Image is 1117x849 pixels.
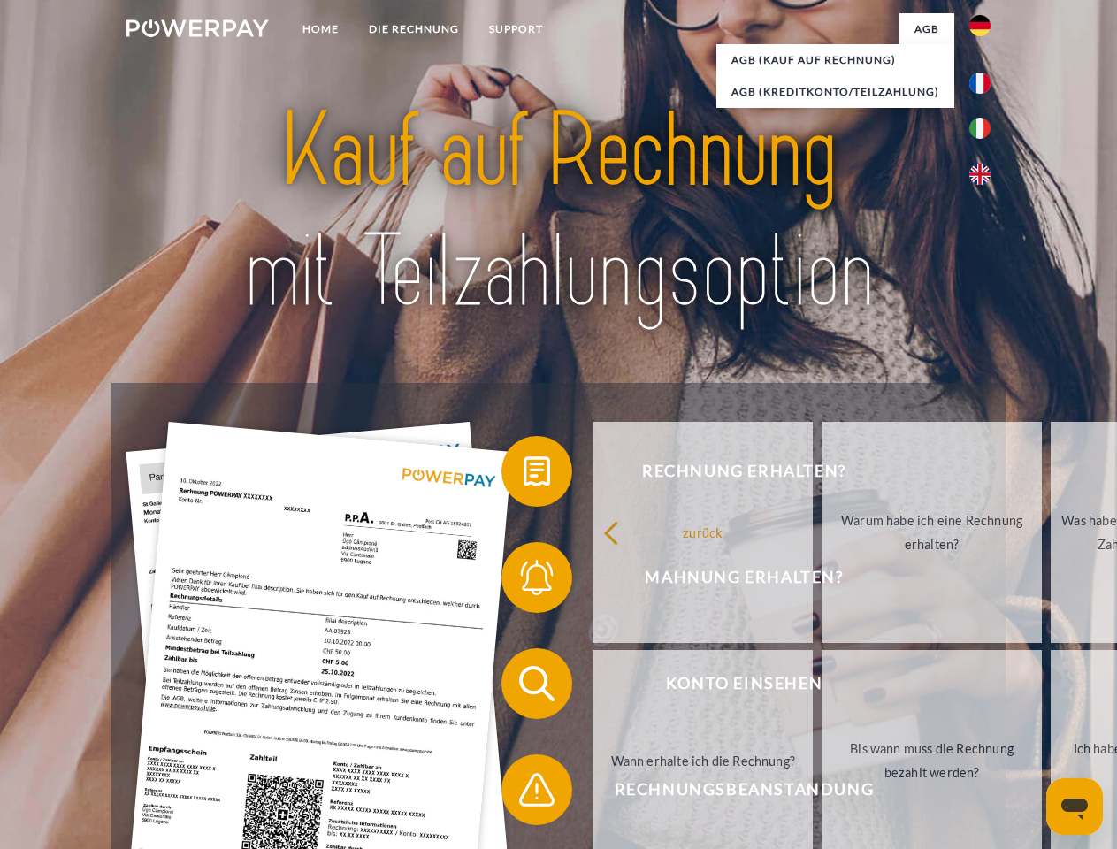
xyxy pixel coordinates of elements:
a: Home [287,13,354,45]
button: Rechnungsbeanstandung [501,754,961,825]
img: fr [969,73,991,94]
button: Rechnung erhalten? [501,436,961,507]
button: Mahnung erhalten? [501,542,961,613]
img: logo-powerpay-white.svg [126,19,269,37]
img: title-powerpay_de.svg [169,85,948,339]
a: DIE RECHNUNG [354,13,474,45]
div: zurück [603,520,802,544]
img: qb_search.svg [515,662,559,706]
a: AGB (Kreditkonto/Teilzahlung) [716,76,954,108]
a: AGB (Kauf auf Rechnung) [716,44,954,76]
img: it [969,118,991,139]
button: Konto einsehen [501,648,961,719]
div: Bis wann muss die Rechnung bezahlt werden? [832,737,1031,784]
img: qb_warning.svg [515,768,559,812]
div: Warum habe ich eine Rechnung erhalten? [832,509,1031,556]
iframe: Schaltfläche zum Öffnen des Messaging-Fensters [1046,778,1103,835]
img: en [969,164,991,185]
img: qb_bill.svg [515,449,559,493]
div: Wann erhalte ich die Rechnung? [603,748,802,772]
a: agb [899,13,954,45]
img: de [969,15,991,36]
img: qb_bell.svg [515,555,559,600]
a: SUPPORT [474,13,558,45]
